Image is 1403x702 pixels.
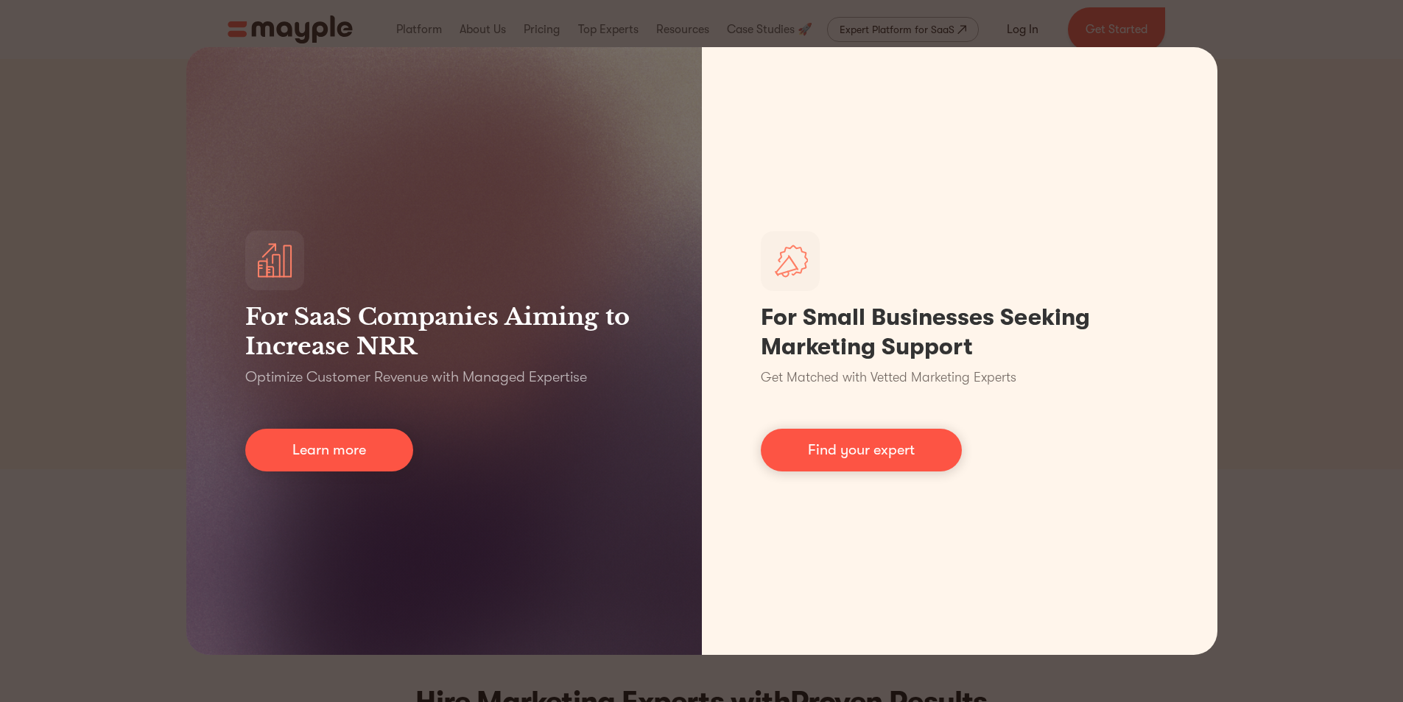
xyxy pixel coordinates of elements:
p: Optimize Customer Revenue with Managed Expertise [245,367,587,387]
h3: For SaaS Companies Aiming to Increase NRR [245,302,643,361]
a: Learn more [245,429,413,471]
p: Get Matched with Vetted Marketing Experts [761,368,1016,387]
a: Find your expert [761,429,962,471]
h1: For Small Businesses Seeking Marketing Support [761,303,1158,362]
